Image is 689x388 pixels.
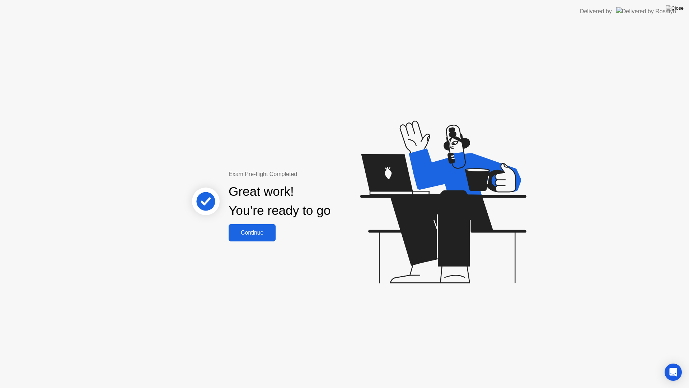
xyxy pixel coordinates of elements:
div: Open Intercom Messenger [665,364,682,381]
img: Delivered by Rosalyn [616,7,676,15]
img: Close [666,5,684,11]
div: Continue [231,230,273,236]
div: Great work! You’re ready to go [229,182,331,220]
div: Exam Pre-flight Completed [229,170,377,179]
div: Delivered by [580,7,612,16]
button: Continue [229,224,276,241]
